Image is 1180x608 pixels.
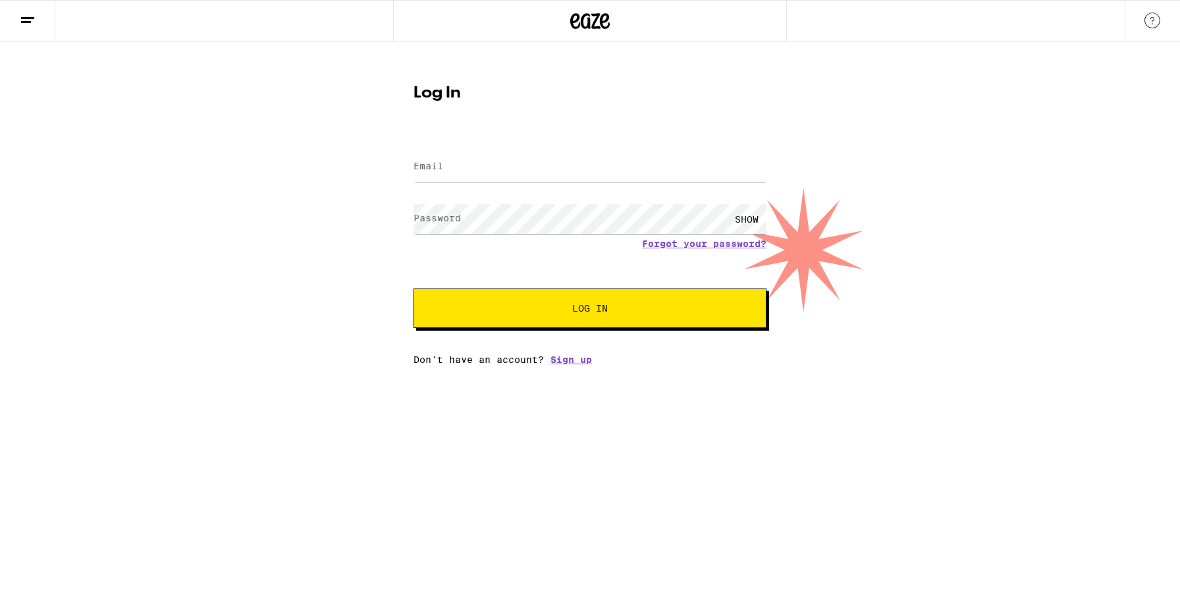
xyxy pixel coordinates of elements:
[414,161,443,171] label: Email
[414,86,766,101] h1: Log In
[642,238,766,249] a: Forgot your password?
[572,304,608,313] span: Log In
[414,213,461,223] label: Password
[414,289,766,328] button: Log In
[414,354,766,365] div: Don't have an account?
[414,152,766,182] input: Email
[550,354,592,365] a: Sign up
[727,204,766,234] div: SHOW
